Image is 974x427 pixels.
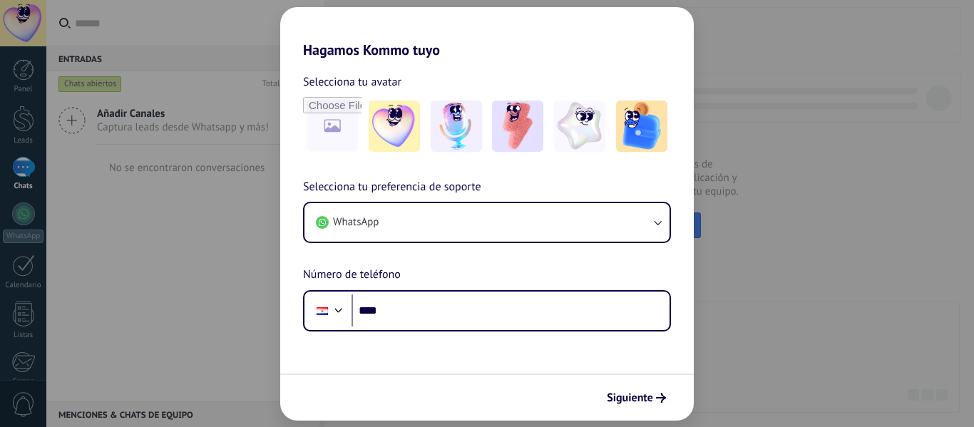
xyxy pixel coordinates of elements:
[304,203,670,242] button: WhatsApp
[554,101,605,152] img: -4.jpeg
[431,101,482,152] img: -2.jpeg
[600,386,672,410] button: Siguiente
[492,101,543,152] img: -3.jpeg
[607,393,653,403] span: Siguiente
[369,101,420,152] img: -1.jpeg
[303,178,481,197] span: Selecciona tu preferencia de soporte
[280,7,694,58] h2: Hagamos Kommo tuyo
[309,296,336,326] div: Paraguay: + 595
[333,215,379,230] span: WhatsApp
[303,266,401,284] span: Número de teléfono
[303,73,401,91] span: Selecciona tu avatar
[616,101,667,152] img: -5.jpeg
